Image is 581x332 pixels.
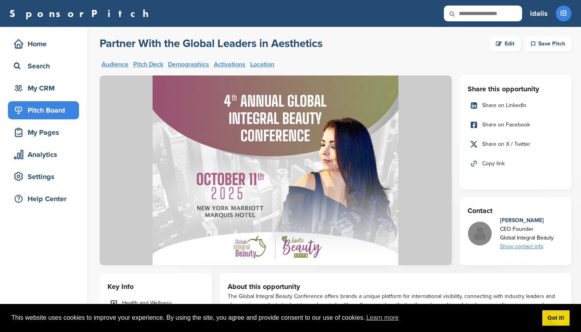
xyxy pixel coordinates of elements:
[530,5,548,22] a: idalis
[468,205,564,216] h3: Contact
[12,103,79,117] div: Pitch Board
[482,101,526,110] span: Share on LinkedIn
[8,101,79,119] a: Pitch Board
[12,125,79,140] div: My Pages
[525,36,572,51] div: Save Pitch
[542,310,570,326] a: dismiss cookie message
[108,281,204,292] h3: Key Info
[133,61,163,68] a: Pitch Deck
[168,61,209,68] a: Demographics
[468,155,564,172] a: Copy link
[8,57,79,75] a: Search
[12,192,79,206] div: Help Center
[228,292,564,318] div: The Global Integral Beauty Conference offers brands a unique platform for international visibilit...
[8,145,79,164] a: Analytics
[122,299,172,307] span: Health and Wellness
[228,281,564,292] h3: About this opportunity
[468,83,564,94] h3: Share this opportunity
[12,59,79,73] div: Search
[11,312,536,324] span: This website uses cookies to improve your experience. By using the site, you agree and provide co...
[100,36,323,51] a: Partner With the Global Leaders in Aesthetics
[500,225,554,234] div: CEO Founder
[556,6,572,21] span: IB
[250,61,274,68] a: Location
[8,168,79,186] a: Settings
[482,159,505,168] span: Copy link
[468,222,492,245] img: Missing
[8,123,79,141] a: My Pages
[12,170,79,184] div: Settings
[468,97,564,114] a: Share on LinkedIn
[530,8,548,19] h3: idalis
[8,79,79,97] a: My CRM
[490,36,521,51] a: Edit
[482,140,530,149] span: Share on X / Twitter
[9,8,154,19] a: SponsorPitch
[102,61,128,68] a: Audience
[100,75,452,265] img: Sponsorpitch &
[8,35,79,53] a: Home
[8,190,79,208] a: Help Center
[549,300,575,326] iframe: Button to launch messaging window
[500,234,554,242] div: Global Integral Beauty
[365,312,400,324] a: learn more about cookies
[214,61,245,68] a: Activations
[500,242,554,251] div: Show contact info
[468,117,564,133] a: Share on Facebook
[12,37,79,51] div: Home
[468,136,564,153] a: Share on X / Twitter
[12,147,79,162] div: Analytics
[482,121,530,129] span: Share on Facebook
[500,216,554,225] div: [PERSON_NAME]
[12,81,79,95] div: My CRM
